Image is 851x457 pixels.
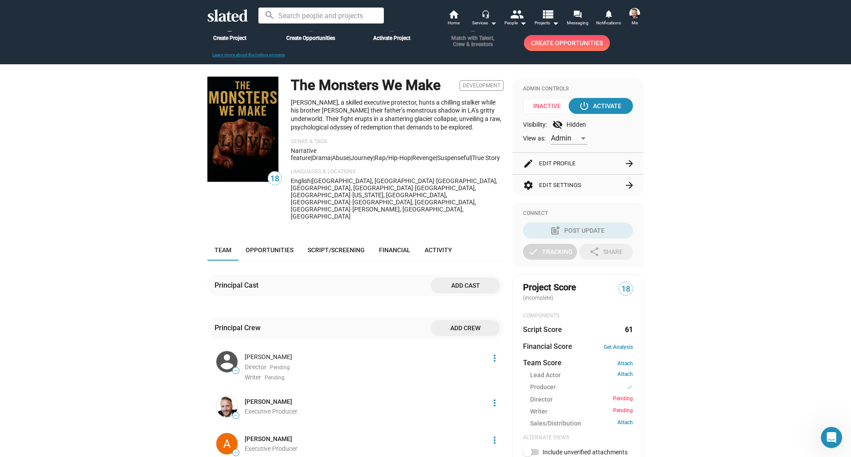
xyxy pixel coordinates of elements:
span: Team [215,246,231,254]
button: Post Update [523,223,633,238]
div: Share [589,244,623,260]
p: [PERSON_NAME], a skilled executive protector, hunts a chilling stalker while his brother [PERSON_... [291,98,504,131]
div: Activate Project [363,35,421,41]
mat-icon: forum [573,10,582,18]
span: Sales/Distribution [530,419,581,428]
img: Jared A Van Driessche [216,396,238,417]
mat-icon: share [589,246,600,257]
span: Pending [265,375,285,382]
span: Writer [245,374,261,381]
div: Services [472,18,497,28]
button: Jared A Van DriesscheMe [624,6,645,29]
span: Home [448,18,460,28]
div: Create Project [200,35,259,41]
dt: Financial Score [523,342,572,351]
mat-icon: edit [523,158,534,169]
mat-icon: arrow_drop_down [488,18,499,28]
span: | [373,154,375,161]
span: Producer [530,383,556,392]
div: Post Update [552,223,605,238]
span: — [233,413,239,418]
span: Narrative feature [291,147,316,161]
button: Tracking [523,244,577,260]
div: Admin Controls [523,86,633,93]
dt: Script Score [523,325,562,334]
span: true story [472,154,500,161]
span: Script/Screening [308,246,365,254]
button: Edit Profile [523,153,633,174]
span: · [413,184,415,191]
a: Messaging [562,9,593,28]
span: [GEOGRAPHIC_DATA], [GEOGRAPHIC_DATA], [GEOGRAPHIC_DATA] [291,177,497,191]
span: [GEOGRAPHIC_DATA], [GEOGRAPHIC_DATA] [312,177,434,184]
span: Development [460,80,504,91]
a: Attach [617,419,633,428]
div: Create Opportunities [281,35,340,41]
p: Genre & Tags [291,138,504,145]
span: Financial [379,246,410,254]
button: Activate [569,98,633,114]
span: Activity [425,246,452,254]
button: Add cast [431,277,500,293]
span: Pending [270,364,290,371]
mat-icon: more_vert [489,353,500,363]
span: English [291,177,311,184]
button: People [500,9,531,28]
span: revenge [412,154,436,161]
mat-icon: post_add [550,225,561,236]
span: | [311,177,312,184]
span: | [331,154,332,161]
mat-icon: check [528,246,539,257]
span: Notifications [596,18,621,28]
mat-icon: arrow_drop_down [518,18,528,28]
a: Financial [372,239,418,261]
span: [GEOGRAPHIC_DATA], [GEOGRAPHIC_DATA], [GEOGRAPHIC_DATA] [291,199,476,213]
span: Inactive [523,98,577,114]
mat-icon: arrow_drop_down [550,18,561,28]
div: Activate [581,98,621,114]
span: · [351,199,352,206]
span: Executive Producer [245,445,297,452]
mat-icon: notifications [604,9,613,18]
img: Jared A Van Driessche [629,8,640,19]
span: suspenseful [437,154,471,161]
span: | [471,154,472,161]
iframe: Intercom live chat [821,427,842,448]
span: Drama [312,154,331,161]
span: Project Score [523,281,576,293]
button: Add crew [431,320,500,336]
span: | [349,154,351,161]
button: Share [579,244,633,260]
dd: 61 [625,325,633,334]
mat-icon: people [510,8,523,20]
span: Messaging [567,18,589,28]
mat-icon: visibility_off [552,119,563,130]
a: Script/Screening [301,239,372,261]
div: Principal Cast [215,281,262,290]
span: Create Opportunities [531,35,603,51]
mat-icon: home [448,9,459,20]
span: — [233,450,239,455]
span: | [436,154,437,161]
span: [US_STATE], [GEOGRAPHIC_DATA], [GEOGRAPHIC_DATA] [291,191,447,206]
span: Writer [530,407,547,416]
div: COMPONENTS [523,312,633,320]
span: 18 [619,283,632,295]
button: Edit Settings [523,175,633,196]
span: Pending [613,395,633,404]
button: Projects [531,9,562,28]
a: Team [207,239,238,261]
mat-icon: more_vert [489,398,500,408]
span: | [311,154,312,161]
span: Include unverified attachments [543,449,628,456]
a: [PERSON_NAME] [245,435,292,443]
div: People [504,18,527,28]
span: 18 [268,173,281,185]
span: [GEOGRAPHIC_DATA], [GEOGRAPHIC_DATA] [291,184,476,199]
span: · [434,177,436,184]
mat-icon: arrow_forward [624,158,635,169]
a: Attach [617,360,633,367]
a: Create Opportunities [524,35,610,51]
a: [PERSON_NAME] [245,398,292,406]
input: Search people and projects [258,8,384,23]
